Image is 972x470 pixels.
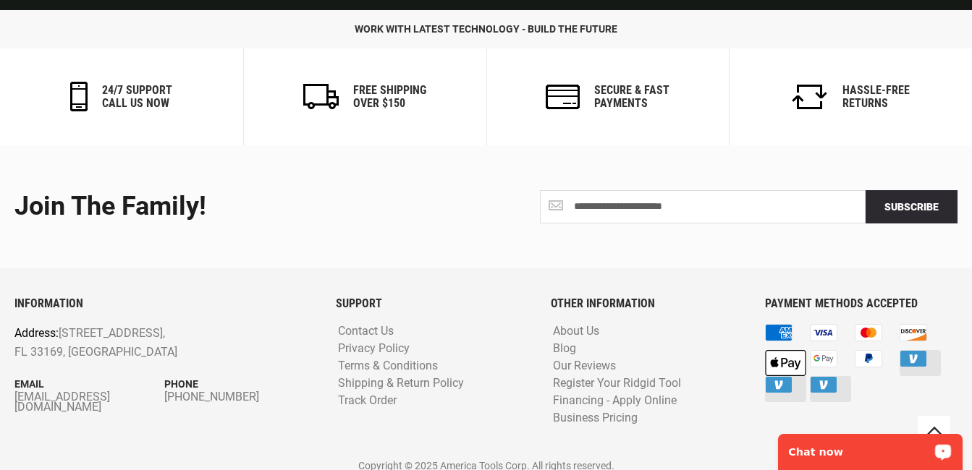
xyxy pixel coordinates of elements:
[334,359,441,373] a: Terms & Conditions
[334,342,413,356] a: Privacy Policy
[594,84,669,109] h6: secure & fast payments
[353,84,426,109] h6: Free Shipping Over $150
[334,325,397,338] a: Contact Us
[549,394,680,408] a: Financing - Apply Online
[842,84,910,109] h6: Hassle-Free Returns
[549,411,641,425] a: Business Pricing
[334,377,468,390] a: Shipping & Return Policy
[164,392,314,402] a: [PHONE_NUMBER]
[551,297,743,310] h6: OTHER INFORMATION
[549,325,603,338] a: About Us
[549,359,620,373] a: Our Reviews
[334,394,400,408] a: Track Order
[102,84,172,109] h6: 24/7 support call us now
[14,324,254,361] p: [STREET_ADDRESS], FL 33169, [GEOGRAPHIC_DATA]
[14,192,476,221] div: Join the Family!
[14,326,59,340] span: Address:
[765,297,958,310] h6: PAYMENT METHODS ACCEPTED
[14,392,164,412] a: [EMAIL_ADDRESS][DOMAIN_NAME]
[336,297,528,310] h6: SUPPORT
[549,377,685,390] a: Register Your Ridgid Tool
[884,201,939,213] span: Subscribe
[14,297,314,310] h6: INFORMATION
[769,424,972,470] iframe: LiveChat chat widget
[549,342,580,356] a: Blog
[164,376,314,392] p: Phone
[866,190,958,223] button: Subscribe
[14,376,164,392] p: Email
